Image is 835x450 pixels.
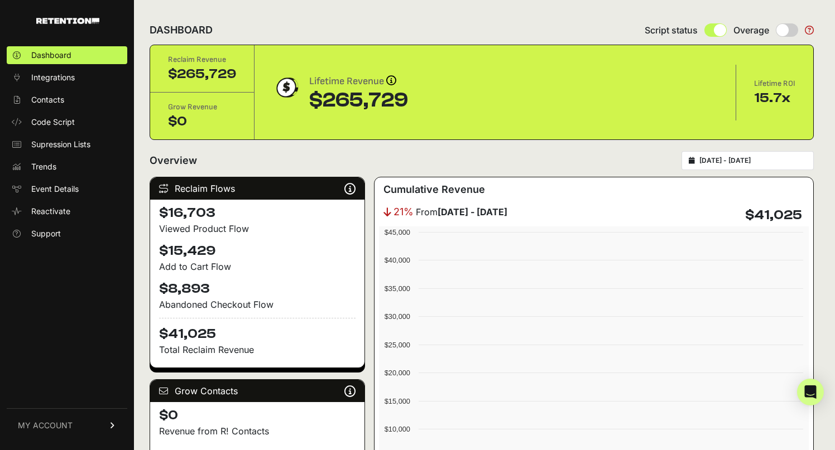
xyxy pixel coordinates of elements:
h3: Cumulative Revenue [383,182,485,197]
h2: Overview [150,153,197,168]
span: Supression Lists [31,139,90,150]
a: Trends [7,158,127,176]
div: Grow Revenue [168,101,236,113]
div: $265,729 [168,65,236,83]
span: 21% [393,204,414,220]
span: Support [31,228,61,239]
div: Grow Contacts [150,380,364,402]
a: Integrations [7,69,127,86]
a: Code Script [7,113,127,131]
text: $20,000 [385,369,410,377]
div: Reclaim Flows [150,177,364,200]
div: Lifetime Revenue [309,74,408,89]
span: Trends [31,161,56,172]
h2: DASHBOARD [150,22,213,38]
h4: $0 [159,407,356,424]
span: From [416,205,507,219]
text: $45,000 [385,228,410,236]
span: Contacts [31,94,64,105]
p: Revenue from R! Contacts [159,424,356,438]
a: Dashboard [7,46,127,64]
a: Support [7,225,127,243]
div: Reclaim Revenue [168,54,236,65]
a: Reactivate [7,202,127,220]
p: Total Reclaim Revenue [159,343,356,356]
text: $40,000 [385,256,410,264]
text: $15,000 [385,397,410,405]
text: $35,000 [385,284,410,293]
div: $0 [168,113,236,130]
img: Retention.com [36,18,99,24]
div: Add to Cart Flow [159,260,356,273]
div: Lifetime ROI [754,78,795,89]
span: Script status [645,23,698,37]
span: Code Script [31,117,75,128]
h4: $16,703 [159,204,356,222]
a: Supression Lists [7,136,127,153]
span: MY ACCOUNT [18,420,73,431]
div: 15.7x [754,89,795,107]
a: Event Details [7,180,127,198]
h4: $41,025 [159,318,356,343]
div: Abandoned Checkout Flow [159,298,356,311]
a: Contacts [7,91,127,109]
span: Event Details [31,183,79,195]
text: $30,000 [385,312,410,321]
h4: $8,893 [159,280,356,298]
a: MY ACCOUNT [7,408,127,442]
img: dollar-coin-05c43ed7efb7bc0c12610022525b4bbbb207c7efeef5aecc26f025e68dcafac9.png [272,74,300,101]
text: $10,000 [385,425,410,433]
span: Reactivate [31,206,70,217]
div: Viewed Product Flow [159,222,356,235]
span: Overage [733,23,769,37]
div: $265,729 [309,89,408,112]
span: Dashboard [31,50,71,61]
text: $25,000 [385,341,410,349]
span: Integrations [31,72,75,83]
h4: $15,429 [159,242,356,260]
strong: [DATE] - [DATE] [438,206,507,217]
div: Open Intercom Messenger [797,379,824,405]
h4: $41,025 [745,206,802,224]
